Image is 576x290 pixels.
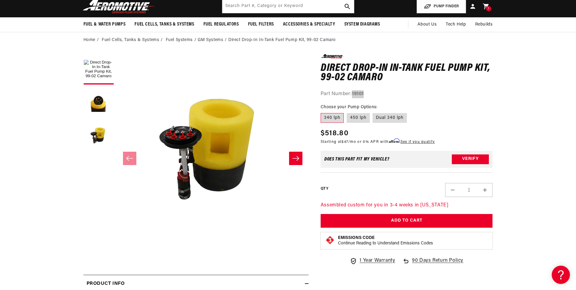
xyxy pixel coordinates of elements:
a: 1 Year Warranty [350,257,395,265]
strong: 19101 [352,91,364,96]
div: Part Number: [321,90,493,98]
span: Rebuilds [475,21,493,28]
summary: System Diagrams [340,17,385,32]
li: Direct Drop-In In-Tank Fuel Pump Kit, 99-02 Camaro [228,37,336,43]
p: Continue Reading to Understand Emissions Codes [338,241,433,246]
summary: Fuel Regulators [199,17,244,32]
summary: Accessories & Specialty [278,17,340,32]
span: Affirm [389,139,400,143]
span: 1 Year Warranty [360,257,395,265]
label: 340 lph [321,113,344,123]
p: Assembled custom for you in 3-4 weeks in [US_STATE] [321,202,493,209]
span: 1 [488,6,489,11]
button: Slide right [289,152,302,165]
span: $518.80 [321,128,349,139]
button: Emissions CodeContinue Reading to Understand Emissions Codes [338,235,433,246]
a: 90 Days Return Policy [402,257,463,271]
label: 450 lph [347,113,370,123]
a: Fuel Systems [166,37,193,43]
button: Slide left [123,152,136,165]
h2: Product Info [87,280,125,288]
strong: Emissions Code [338,236,375,240]
label: Dual 340 lph [373,113,407,123]
button: Load image 2 in gallery view [84,88,114,118]
li: GM Systems [198,37,228,43]
span: Fuel Regulators [203,21,239,28]
span: About Us [418,22,437,27]
button: Load image 1 in gallery view [84,54,114,85]
a: About Us [413,17,441,32]
summary: Fuel & Water Pumps [79,17,130,32]
span: Fuel Cells, Tanks & Systems [135,21,194,28]
img: Emissions code [325,235,335,245]
div: Does This part fit My vehicle? [324,157,390,162]
h1: Direct Drop-In In-Tank Fuel Pump Kit, 99-02 Camaro [321,64,493,83]
summary: Tech Help [441,17,470,32]
a: See if you qualify - Learn more about Affirm Financing (opens in modal) [400,140,435,144]
a: Home [84,37,95,43]
p: Starting at /mo or 0% APR with . [321,139,435,145]
nav: breadcrumbs [84,37,493,43]
summary: Fuel Filters [244,17,278,32]
legend: Choose your Pump Options: [321,104,378,110]
span: Accessories & Specialty [283,21,335,28]
span: Fuel & Water Pumps [84,21,126,28]
span: System Diagrams [344,21,380,28]
span: Tech Help [446,21,466,28]
media-gallery: Gallery Viewer [84,54,308,262]
button: Verify [452,154,489,164]
button: Add to Cart [321,214,493,228]
label: QTY [321,186,328,192]
span: 90 Days Return Policy [412,257,463,271]
summary: Fuel Cells, Tanks & Systems [130,17,199,32]
span: $47 [342,140,348,144]
button: Load image 3 in gallery view [84,121,114,151]
li: Fuel Cells, Tanks & Systems [102,37,164,43]
summary: Rebuilds [471,17,497,32]
span: Fuel Filters [248,21,274,28]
